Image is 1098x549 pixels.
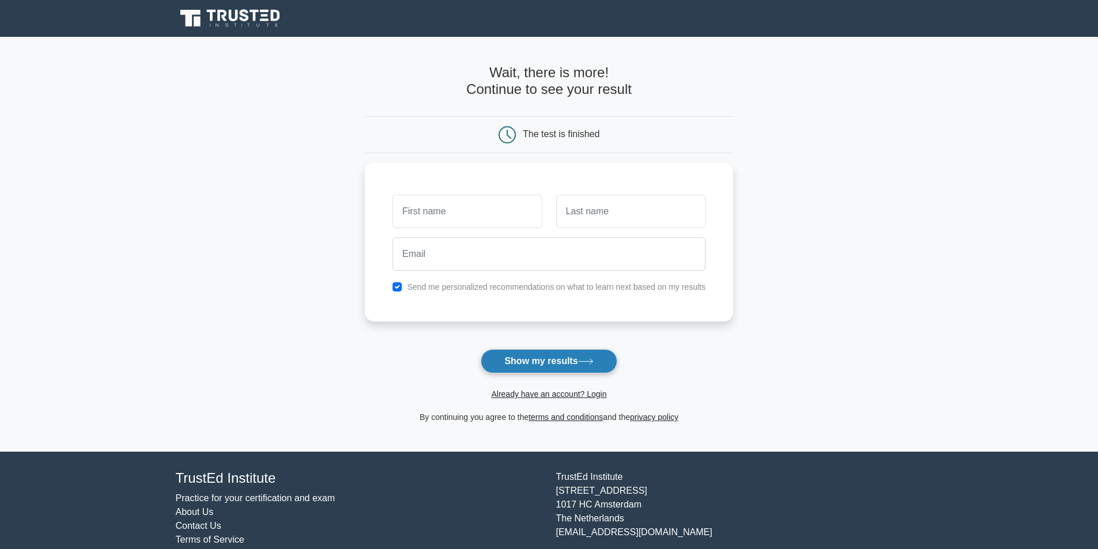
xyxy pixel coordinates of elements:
input: Last name [556,195,705,228]
label: Send me personalized recommendations on what to learn next based on my results [407,282,705,291]
a: About Us [176,507,214,517]
button: Show my results [481,349,617,373]
a: Already have an account? Login [491,389,606,399]
div: By continuing you agree to the and the [358,410,740,424]
a: Terms of Service [176,535,244,544]
input: Email [393,237,705,271]
div: The test is finished [523,129,599,139]
a: Practice for your certification and exam [176,493,335,503]
a: terms and conditions [529,412,603,422]
h4: Wait, there is more! Continue to see your result [365,65,733,98]
input: First name [393,195,542,228]
a: privacy policy [630,412,678,422]
a: Contact Us [176,521,221,531]
h4: TrustEd Institute [176,470,542,487]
